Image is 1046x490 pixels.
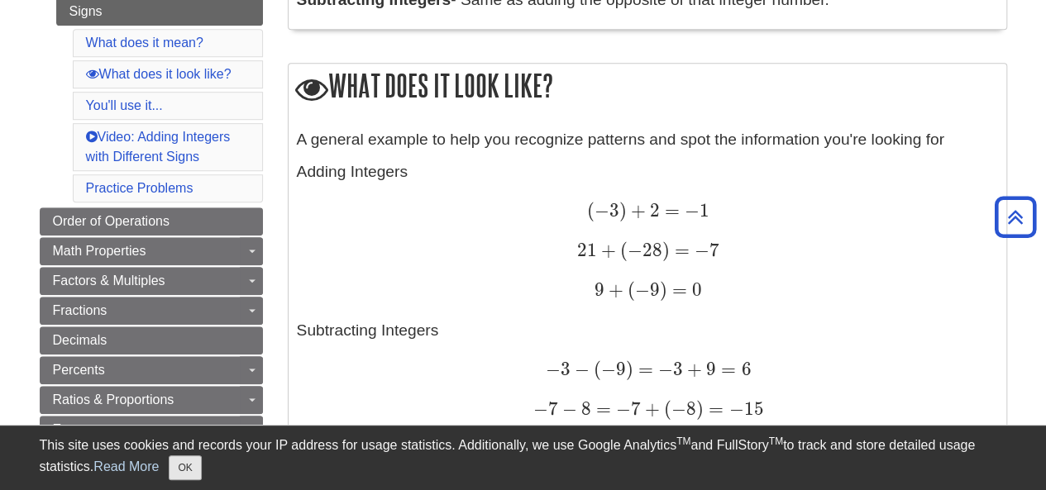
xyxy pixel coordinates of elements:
a: What does it mean? [86,36,203,50]
a: Decimals [40,326,263,354]
span: 7 [631,397,641,420]
span: Fractions [53,303,107,317]
span: 1 [700,199,709,221]
span: + [597,239,616,261]
span: ( [660,397,671,420]
span: 9 [594,278,604,301]
span: Exponents [53,422,116,436]
span: − [571,358,590,380]
span: = [591,397,611,420]
span: ) [696,397,704,420]
sup: TM [676,435,690,447]
a: Factors & Multiples [40,267,263,295]
span: ) [626,358,633,380]
span: ) [660,278,667,301]
span: + [626,199,645,221]
a: Read More [93,459,159,473]
span: ( [586,199,594,221]
span: ) [662,239,670,261]
span: − [601,358,616,380]
span: 3 [609,199,619,221]
span: + [604,278,623,301]
a: Order of Operations [40,207,263,235]
span: − [635,278,650,301]
span: 2 [646,199,660,221]
a: Ratios & Proportions [40,386,263,414]
a: You'll use it... [86,98,163,112]
span: = [716,358,736,380]
a: Practice Problems [86,181,193,195]
span: 3 [561,358,571,380]
div: This site uses cookies and records your IP address for usage statistics. Additionally, we use Goo... [40,435,1007,480]
span: 8 [686,397,696,420]
span: − [546,358,561,380]
span: ( [623,278,635,301]
sup: TM [769,435,783,447]
span: − [594,199,609,221]
span: = [667,278,687,301]
p: A general example to help you recognize patterns and spot the information you're looking for [297,128,998,152]
span: Math Properties [53,244,146,258]
a: Back to Top [989,206,1042,228]
span: 28 [642,239,662,261]
span: Order of Operations [53,214,170,228]
span: − [558,397,577,420]
span: = [670,239,690,261]
a: Percents [40,356,263,384]
span: − [724,397,743,420]
span: 9 [616,358,626,380]
span: − [611,397,631,420]
span: ( [616,239,628,261]
button: Close [169,455,201,480]
span: − [680,199,700,221]
h2: What does it look like? [289,64,1006,111]
span: 0 [687,278,702,301]
span: 21 [577,239,597,261]
a: Exponents [40,416,263,444]
span: − [628,239,642,261]
span: = [633,358,653,380]
span: Factors & Multiples [53,274,165,288]
span: 9 [702,358,716,380]
div: Adding Integers Subtracting Integers [297,128,998,438]
span: 7 [548,397,558,420]
span: = [704,397,724,420]
span: − [653,358,673,380]
span: Decimals [53,333,107,347]
span: ( [590,358,601,380]
span: 7 [709,239,719,261]
span: − [671,397,686,420]
span: Percents [53,363,105,377]
span: 9 [650,278,660,301]
span: − [690,239,709,261]
a: Math Properties [40,237,263,265]
span: 8 [577,397,591,420]
span: ) [619,199,626,221]
a: What does it look like? [86,67,232,81]
span: + [641,397,660,420]
span: 15 [743,397,763,420]
span: = [660,199,680,221]
span: 6 [736,358,751,380]
span: 3 [673,358,683,380]
a: Fractions [40,297,263,325]
span: Ratios & Proportions [53,392,174,407]
span: + [683,358,702,380]
span: − [533,397,548,420]
a: Video: Adding Integers with Different Signs [86,130,231,164]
